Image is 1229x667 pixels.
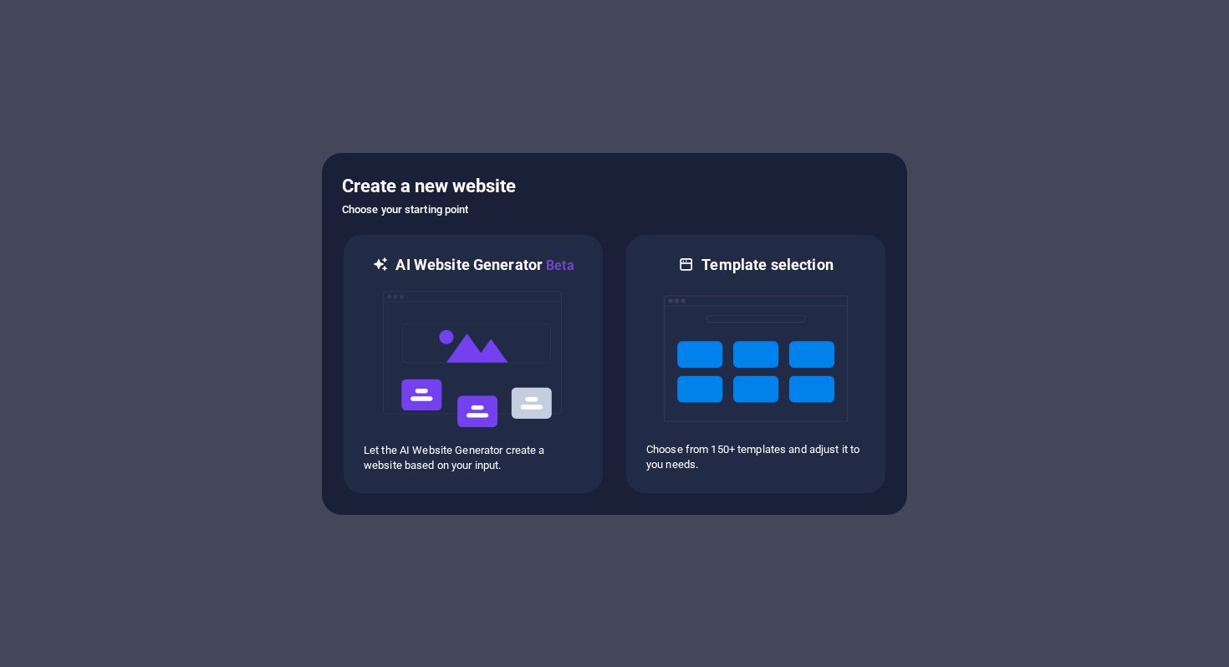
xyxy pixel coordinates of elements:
[342,173,887,200] h5: Create a new website
[625,233,887,495] div: Template selectionChoose from 150+ templates and adjust it to you needs.
[381,276,565,443] img: ai
[342,233,604,495] div: AI Website GeneratorBetaaiLet the AI Website Generator create a website based on your input.
[701,255,833,275] h6: Template selection
[395,255,574,276] h6: AI Website Generator
[543,257,574,273] span: Beta
[342,200,887,220] h6: Choose your starting point
[646,442,865,472] p: Choose from 150+ templates and adjust it to you needs.
[364,443,583,473] p: Let the AI Website Generator create a website based on your input.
